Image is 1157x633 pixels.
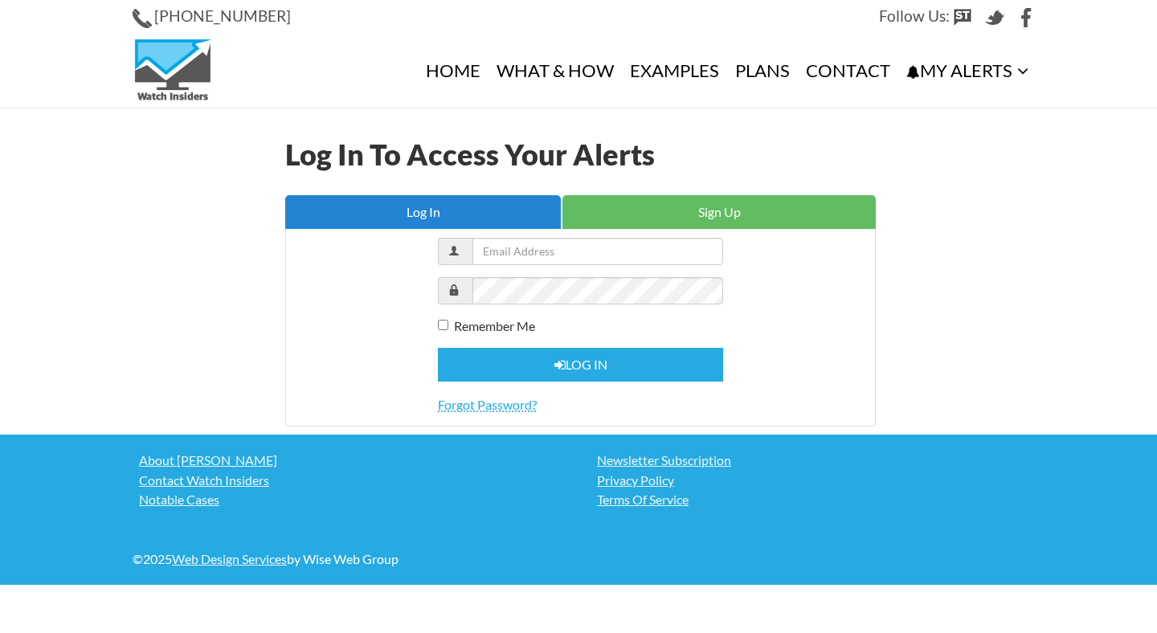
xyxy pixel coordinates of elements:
img: Facebook [1017,8,1036,27]
a: Contact [798,35,898,107]
span: [PHONE_NUMBER] [154,6,291,25]
img: Phone [133,9,152,28]
a: Privacy Policy [591,471,1036,490]
span: Follow Us: [879,6,950,25]
span: Log In [407,204,440,219]
div: © 2025 by Wise Web Group [133,549,570,569]
a: Examples [622,35,727,107]
i: Password [448,284,460,296]
h1: Log In To Access Your Alerts [285,139,876,171]
a: What & How [489,35,622,107]
img: StockTwits [953,8,972,27]
a: Home [418,35,489,107]
a: Plans [727,35,798,107]
a: Newsletter Subscription [591,451,1036,470]
a: Forgot Password? [438,397,537,412]
img: Twitter [985,8,1004,27]
button: Log in [438,348,723,382]
i: Username [448,245,460,256]
a: My Alerts [898,35,1036,107]
input: Remember Me [438,320,448,330]
a: Web Design Services [172,551,287,566]
span: Sign Up [698,204,741,219]
a: About [PERSON_NAME] [133,451,570,470]
a: Notable Cases [133,490,570,509]
label: Remember Me [438,316,535,336]
a: Contact Watch Insiders [133,471,570,490]
input: Email Address [472,238,723,265]
a: Terms Of Service [591,490,1036,509]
